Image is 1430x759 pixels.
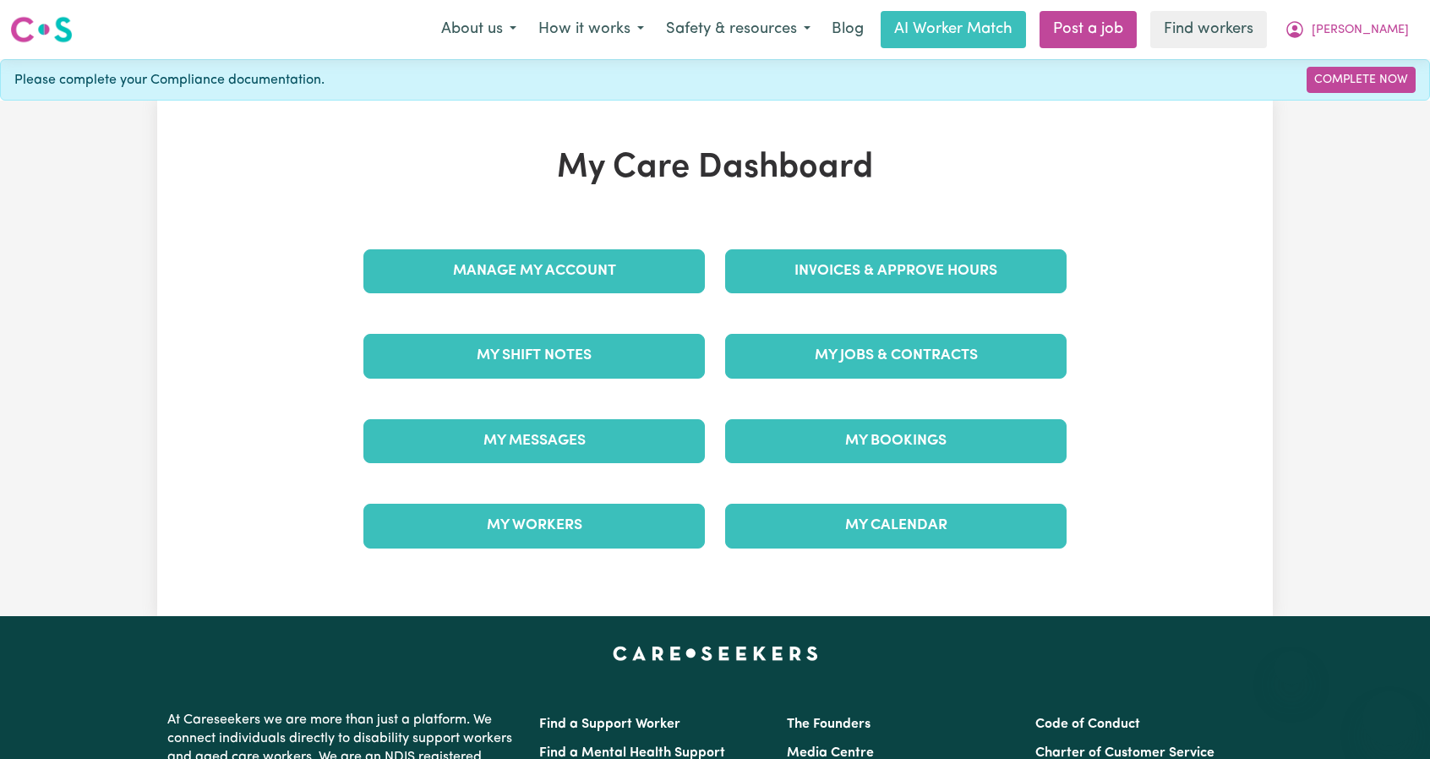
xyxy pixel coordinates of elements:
[725,419,1067,463] a: My Bookings
[363,504,705,548] a: My Workers
[14,70,325,90] span: Please complete your Compliance documentation.
[539,718,680,731] a: Find a Support Worker
[725,249,1067,293] a: Invoices & Approve Hours
[363,334,705,378] a: My Shift Notes
[1362,691,1416,745] iframe: Button to launch messaging window
[725,504,1067,548] a: My Calendar
[725,334,1067,378] a: My Jobs & Contracts
[10,14,73,45] img: Careseekers logo
[353,148,1077,188] h1: My Care Dashboard
[655,12,821,47] button: Safety & resources
[363,249,705,293] a: Manage My Account
[1274,651,1308,685] iframe: Close message
[527,12,655,47] button: How it works
[1307,67,1416,93] a: Complete Now
[1035,718,1140,731] a: Code of Conduct
[881,11,1026,48] a: AI Worker Match
[1312,21,1409,40] span: [PERSON_NAME]
[1150,11,1267,48] a: Find workers
[430,12,527,47] button: About us
[787,718,871,731] a: The Founders
[821,11,874,48] a: Blog
[363,419,705,463] a: My Messages
[1274,12,1420,47] button: My Account
[10,10,73,49] a: Careseekers logo
[613,647,818,660] a: Careseekers home page
[1040,11,1137,48] a: Post a job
